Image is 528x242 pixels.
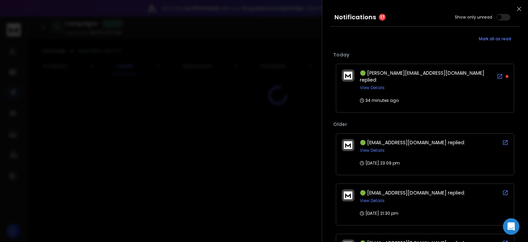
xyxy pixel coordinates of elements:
button: View Details [360,198,385,203]
span: Mark all as read [479,36,511,42]
img: logo [344,141,352,149]
span: 🟢 [EMAIL_ADDRESS][DOMAIN_NAME] replied: [360,139,465,146]
img: logo [344,191,352,199]
span: 🟢 [EMAIL_ADDRESS][DOMAIN_NAME] replied: [360,189,465,196]
label: Show only unread [455,14,492,20]
p: Today [333,51,517,58]
h3: Notifications [334,12,376,22]
p: 34 minutes ago [360,98,399,103]
p: [DATE] 23:09 pm [360,160,400,166]
span: 🟢 [PERSON_NAME][EMAIL_ADDRESS][DOMAIN_NAME] replied: [360,70,484,83]
div: Open Intercom Messenger [503,218,519,235]
p: Older [333,121,517,128]
button: Mark all as read [470,32,520,46]
button: View Details [360,148,385,153]
span: 17 [379,14,386,21]
img: logo [344,72,352,80]
button: View Details [360,85,385,91]
p: [DATE] 21:30 pm [360,211,398,216]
